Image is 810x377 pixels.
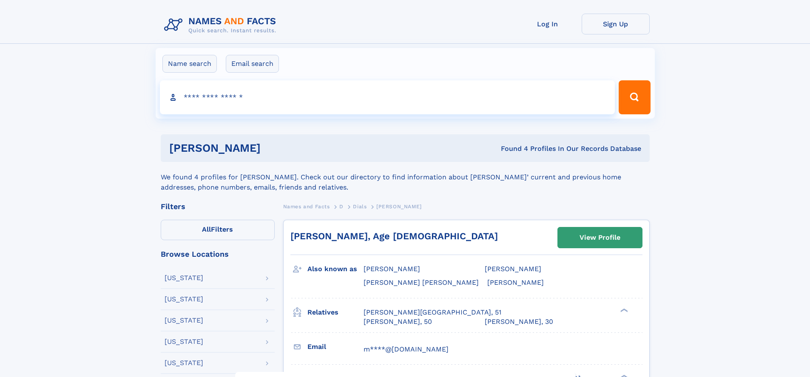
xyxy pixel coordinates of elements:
[160,80,615,114] input: search input
[487,278,544,286] span: [PERSON_NAME]
[339,201,344,212] a: D
[364,265,420,273] span: [PERSON_NAME]
[582,14,650,34] a: Sign Up
[283,201,330,212] a: Names and Facts
[376,204,422,210] span: [PERSON_NAME]
[485,265,541,273] span: [PERSON_NAME]
[364,308,501,317] a: [PERSON_NAME][GEOGRAPHIC_DATA], 51
[307,262,364,276] h3: Also known as
[307,305,364,320] h3: Relatives
[165,360,203,366] div: [US_STATE]
[353,204,367,210] span: Dials
[618,307,628,313] div: ❯
[161,14,283,37] img: Logo Names and Facts
[162,55,217,73] label: Name search
[161,220,275,240] label: Filters
[226,55,279,73] label: Email search
[202,225,211,233] span: All
[558,227,642,248] a: View Profile
[161,203,275,210] div: Filters
[364,278,479,286] span: [PERSON_NAME] [PERSON_NAME]
[161,162,650,193] div: We found 4 profiles for [PERSON_NAME]. Check out our directory to find information about [PERSON_...
[165,275,203,281] div: [US_STATE]
[364,317,432,326] a: [PERSON_NAME], 50
[165,317,203,324] div: [US_STATE]
[381,144,641,153] div: Found 4 Profiles In Our Records Database
[161,250,275,258] div: Browse Locations
[307,340,364,354] h3: Email
[353,201,367,212] a: Dials
[619,80,650,114] button: Search Button
[165,296,203,303] div: [US_STATE]
[290,231,498,241] a: [PERSON_NAME], Age [DEMOGRAPHIC_DATA]
[169,143,381,153] h1: [PERSON_NAME]
[580,228,620,247] div: View Profile
[165,338,203,345] div: [US_STATE]
[485,317,553,326] a: [PERSON_NAME], 30
[514,14,582,34] a: Log In
[339,204,344,210] span: D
